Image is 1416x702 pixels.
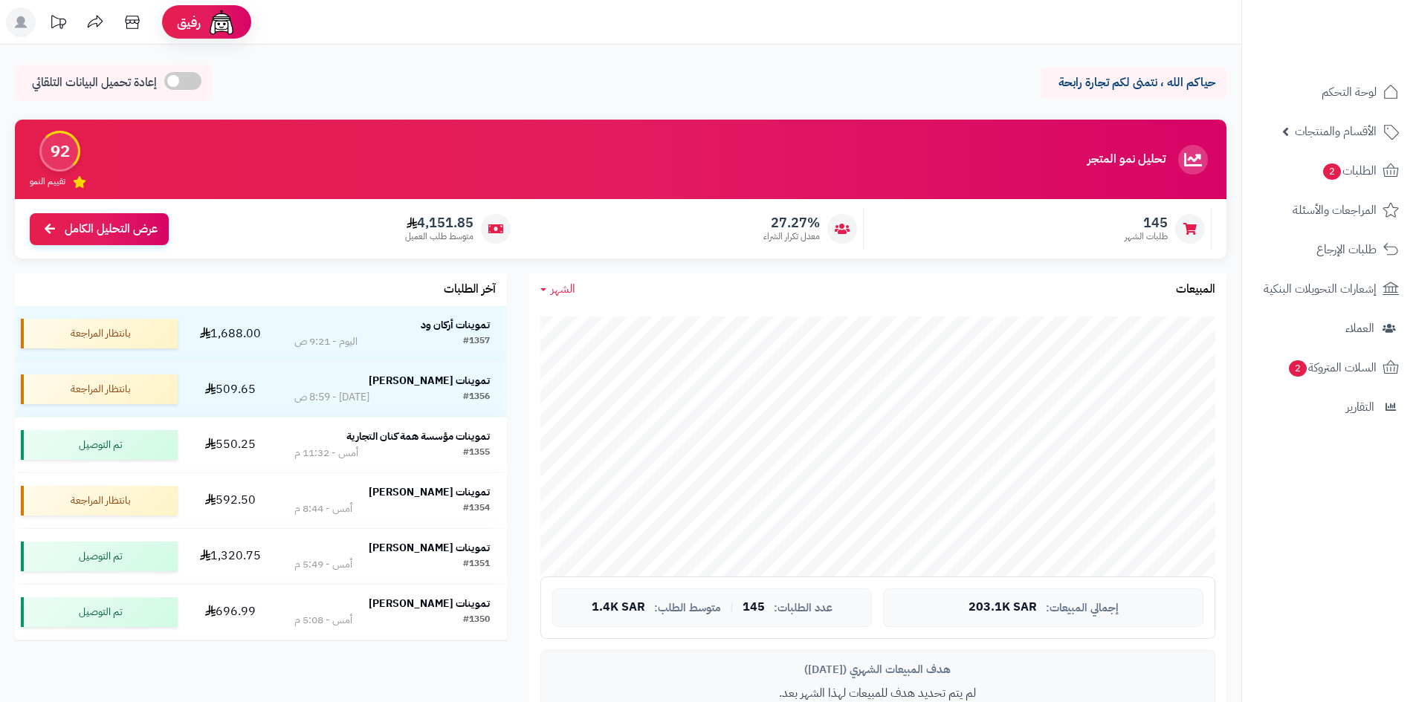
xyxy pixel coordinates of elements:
span: إجمالي المبيعات: [1046,602,1119,614]
div: هدف المبيعات الشهري ([DATE]) [552,662,1203,677]
span: 2 [1289,360,1307,377]
span: العملاء [1345,318,1374,339]
div: بانتظار المراجعة [21,374,178,404]
strong: تموينات مؤسسة همة كنان التجارية [346,429,490,444]
div: بانتظار المراجعة [21,319,178,348]
p: لم يتم تحديد هدف للمبيعات لهذا الشهر بعد. [552,685,1203,702]
h3: آخر الطلبات [444,283,496,296]
span: لوحة التحكم [1322,82,1377,103]
div: #1350 [463,613,490,628]
span: 4,151.85 [405,215,473,231]
div: أمس - 8:44 م [294,501,352,516]
strong: تموينات [PERSON_NAME] [369,484,490,500]
a: عرض التحليل الكامل [30,213,169,245]
td: 592.50 [184,473,277,528]
strong: تموينات أركان ود [421,317,490,333]
a: إشعارات التحويلات البنكية [1251,271,1407,307]
img: logo-2.png [1315,35,1402,66]
img: ai-face.png [207,7,236,37]
span: طلبات الإرجاع [1316,239,1377,260]
td: 1,688.00 [184,306,277,361]
span: المراجعات والأسئلة [1293,200,1377,221]
td: 550.25 [184,417,277,472]
td: 696.99 [184,585,277,640]
span: 145 [743,601,765,614]
span: متوسط طلب العميل [405,230,473,243]
div: #1356 [463,390,490,405]
span: التقارير [1346,397,1374,417]
a: العملاء [1251,311,1407,346]
a: الطلبات2 [1251,153,1407,189]
span: إعادة تحميل البيانات التلقائي [32,74,157,91]
a: تحديثات المنصة [39,7,77,41]
div: [DATE] - 8:59 ص [294,390,369,405]
span: السلات المتروكة [1287,357,1377,378]
strong: تموينات [PERSON_NAME] [369,596,490,611]
span: الطلبات [1322,160,1377,181]
span: 203.1K SAR [969,601,1037,614]
span: 145 [1125,215,1168,231]
span: طلبات الشهر [1125,230,1168,243]
a: السلات المتروكة2 [1251,350,1407,386]
div: أمس - 11:32 م [294,446,358,461]
a: طلبات الإرجاع [1251,232,1407,267]
div: #1355 [463,446,490,461]
span: 2 [1323,163,1341,180]
div: #1351 [463,557,490,572]
div: تم التوصيل [21,597,178,627]
h3: تحليل نمو المتجر [1087,153,1166,166]
h3: المبيعات [1176,283,1215,296]
td: 509.65 [184,362,277,417]
span: 1.4K SAR [592,601,645,614]
span: عرض التحليل الكامل [65,221,158,238]
div: أمس - 5:08 م [294,613,352,628]
p: حياكم الله ، نتمنى لكم تجارة رابحة [1052,74,1215,91]
span: معدل تكرار الشراء [763,230,820,243]
span: الشهر [551,280,575,298]
span: متوسط الطلب: [654,602,721,614]
div: بانتظار المراجعة [21,486,178,516]
div: تم التوصيل [21,542,178,571]
a: المراجعات والأسئلة [1251,192,1407,228]
div: اليوم - 9:21 ص [294,334,358,349]
span: عدد الطلبات: [774,602,833,614]
span: رفيق [177,13,201,31]
span: تقييم النمو [30,175,65,188]
strong: تموينات [PERSON_NAME] [369,540,490,556]
div: #1354 [463,501,490,516]
div: أمس - 5:49 م [294,557,352,572]
a: لوحة التحكم [1251,74,1407,110]
div: تم التوصيل [21,430,178,460]
strong: تموينات [PERSON_NAME] [369,373,490,389]
span: الأقسام والمنتجات [1295,121,1377,142]
a: التقارير [1251,389,1407,425]
span: | [730,602,734,613]
td: 1,320.75 [184,529,277,584]
span: إشعارات التحويلات البنكية [1264,279,1377,299]
span: 27.27% [763,215,820,231]
a: الشهر [540,281,575,298]
div: #1357 [463,334,490,349]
